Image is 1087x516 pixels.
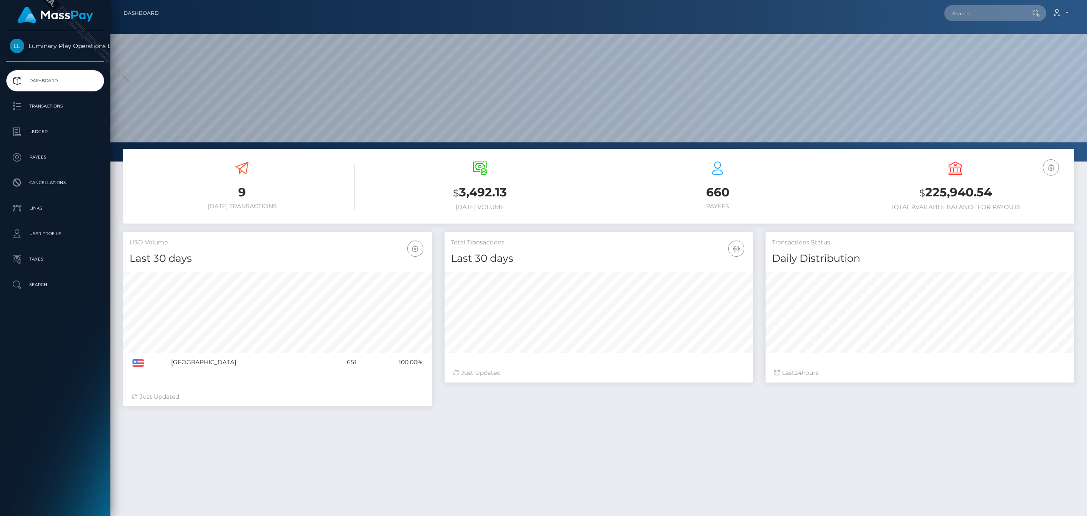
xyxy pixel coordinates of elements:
[453,369,745,377] div: Just Updated
[168,353,326,372] td: [GEOGRAPHIC_DATA]
[10,39,24,53] img: Luminary Play Operations Limited
[10,100,101,113] p: Transactions
[451,251,747,266] h4: Last 30 days
[6,172,104,193] a: Cancellations
[10,74,101,87] p: Dashboard
[10,278,101,291] p: Search
[130,251,425,266] h4: Last 30 days
[453,187,459,199] small: $
[451,238,747,247] h5: Total Transactions
[794,369,802,377] span: 24
[843,204,1068,211] h6: Total Available Balance for Payouts
[843,184,1068,201] h3: 225,940.54
[10,227,101,240] p: User Profile
[10,202,101,215] p: Links
[6,249,104,270] a: Taxes
[6,42,104,50] span: Luminary Play Operations Limited
[944,5,1024,21] input: Search...
[772,238,1068,247] h5: Transactions Status
[130,184,355,201] h3: 9
[774,369,1066,377] div: Last hours
[130,203,355,210] h6: [DATE] Transactions
[325,353,359,372] td: 651
[10,176,101,189] p: Cancellations
[359,353,425,372] td: 100.00%
[10,125,101,138] p: Ledger
[130,238,425,247] h5: USD Volume
[6,223,104,244] a: User Profile
[605,184,830,201] h3: 660
[10,151,101,164] p: Payees
[10,253,101,266] p: Taxes
[6,96,104,117] a: Transactions
[367,184,592,201] h3: 3,492.13
[6,121,104,142] a: Ledger
[605,203,830,210] h6: Payees
[6,70,104,91] a: Dashboard
[6,198,104,219] a: Links
[132,392,423,401] div: Just Updated
[17,7,93,23] img: MassPay Logo
[772,251,1068,266] h4: Daily Distribution
[132,359,144,367] img: US.png
[6,274,104,295] a: Search
[367,204,592,211] h6: [DATE] Volume
[6,147,104,168] a: Payees
[124,4,159,22] a: Dashboard
[919,187,925,199] small: $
